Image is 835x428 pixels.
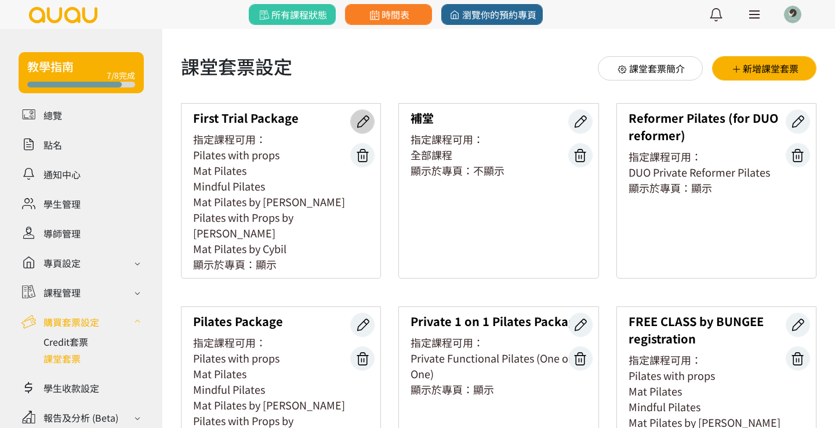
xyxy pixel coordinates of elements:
[598,56,702,81] a: 課堂套票簡介
[193,109,369,127] div: First Trial Package
[181,52,292,80] h1: 課堂套票設定
[629,109,804,144] div: Reformer Pilates (for DUO reformer)
[629,313,804,347] div: FREE CLASS by BUNGEE registration
[629,149,804,180] div: 指定課程可用：
[411,335,586,382] div: 指定課程可用：
[43,256,81,270] div: 專頁設定
[629,164,804,180] div: DUO Private Reformer Pilates
[411,350,586,382] div: Private Functional Pilates (One on One)
[629,180,804,196] div: 顯示於專頁：顯示
[367,8,409,21] span: 時間表
[28,7,99,23] img: logo.svg
[193,147,369,257] div: Pilates with props Mat Pilates Mindful Pilates Mat Pilates by [PERSON_NAME] Pilates with Props by...
[448,8,536,21] span: 瀏覽你的預約專頁
[249,4,336,25] a: 所有課程狀態
[411,313,586,330] div: Private 1 on 1 Pilates Package
[257,8,327,21] span: 所有課程狀態
[411,131,586,163] div: 指定課程可用：
[411,109,586,127] div: 補堂
[193,257,369,272] div: 顯示於專頁：顯示
[43,315,99,329] div: 購買套票設定
[712,56,816,81] a: 新增課堂套票
[411,163,586,178] div: 顯示於專頁：不顯示
[43,286,81,299] div: 課程管理
[411,147,586,163] div: 全部課程
[345,4,432,25] a: 時間表
[411,382,586,397] div: 顯示於專頁：顯示
[441,4,543,25] a: 瀏覽你的預約專頁
[193,313,369,330] div: Pilates Package
[43,411,118,425] div: 報告及分析 (Beta)
[193,131,369,257] div: 指定課程可用：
